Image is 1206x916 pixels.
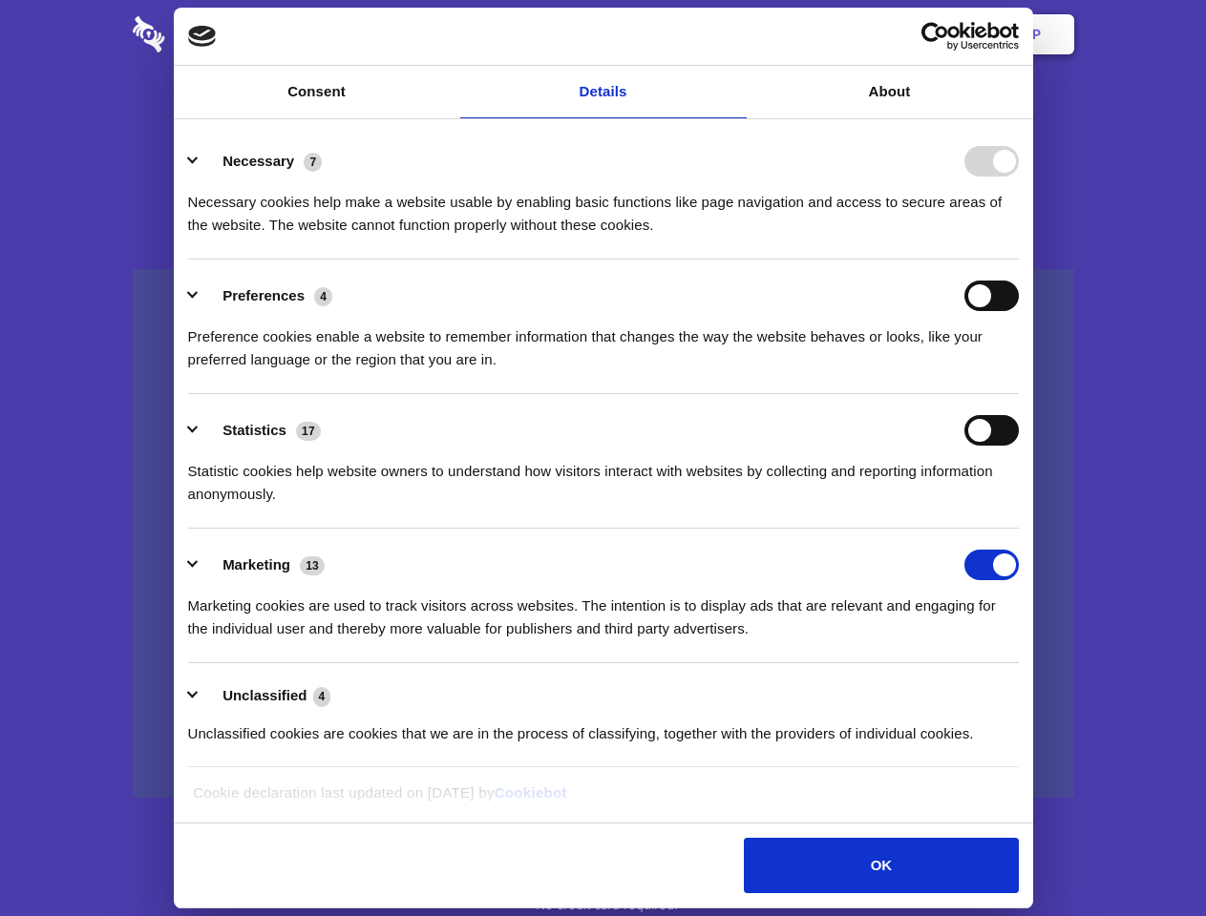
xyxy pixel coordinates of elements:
iframe: Drift Widget Chat Controller [1111,821,1183,893]
div: Statistic cookies help website owners to understand how visitors interact with websites by collec... [188,446,1019,506]
span: 4 [313,687,331,706]
a: Details [460,66,747,118]
a: Cookiebot [495,784,567,801]
span: 4 [314,287,332,306]
h4: Auto-redaction of sensitive data, encrypted data sharing and self-destructing private chats. Shar... [133,174,1074,237]
button: Preferences (4) [188,281,345,311]
img: logo [188,26,217,47]
div: Marketing cookies are used to track visitors across websites. The intention is to display ads tha... [188,580,1019,640]
a: Consent [174,66,460,118]
img: logo-wordmark-white-trans-d4663122ce5f474addd5e946df7df03e33cb6a1c49d2221995e7729f52c070b2.svg [133,16,296,52]
h1: Eliminate Slack Data Loss. [133,86,1074,155]
div: Preference cookies enable a website to remember information that changes the way the website beha... [188,311,1019,371]
a: Wistia video thumbnail [133,269,1074,799]
label: Statistics [222,422,286,438]
a: Usercentrics Cookiebot - opens in a new window [852,22,1019,51]
div: Necessary cookies help make a website usable by enabling basic functions like page navigation and... [188,177,1019,237]
button: Necessary (7) [188,146,334,177]
span: 7 [304,153,322,172]
a: Login [866,5,949,64]
button: OK [744,838,1018,893]
span: 13 [300,556,325,575]
span: 17 [296,422,321,441]
label: Marketing [222,556,290,572]
div: Cookie declaration last updated on [DATE] by [179,781,1027,819]
button: Unclassified (4) [188,684,343,708]
button: Marketing (13) [188,550,337,580]
a: About [747,66,1033,118]
a: Contact [774,5,862,64]
button: Statistics (17) [188,415,333,446]
div: Unclassified cookies are cookies that we are in the process of classifying, together with the pro... [188,708,1019,745]
a: Pricing [561,5,644,64]
label: Preferences [222,287,305,303]
label: Necessary [222,153,294,169]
